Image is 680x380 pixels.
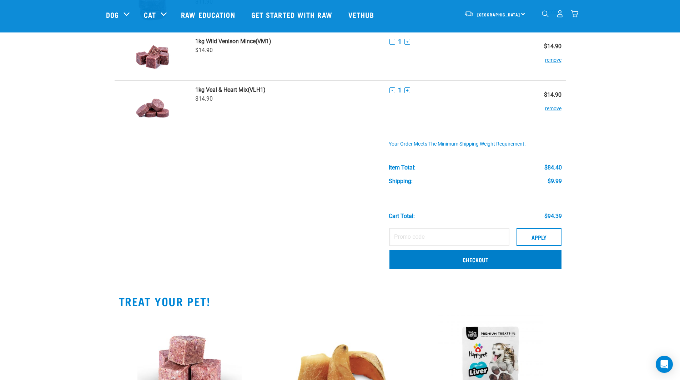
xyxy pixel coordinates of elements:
[341,0,383,29] a: Vethub
[389,178,413,184] div: Shipping:
[544,213,562,219] div: $94.39
[404,39,410,45] button: +
[389,141,562,147] div: Your order meets the minimum shipping weight requirement.
[520,32,565,81] td: $14.90
[134,86,171,123] img: Veal & Heart Mix
[389,213,415,219] div: Cart total:
[389,39,395,45] button: -
[520,81,565,129] td: $14.90
[195,86,248,93] strong: 1kg Veal & Heart Mix
[544,164,562,171] div: $84.40
[656,356,673,373] div: Open Intercom Messenger
[389,87,395,93] button: -
[144,9,156,20] a: Cat
[464,10,474,17] img: van-moving.png
[404,87,410,93] button: +
[244,0,341,29] a: Get started with Raw
[477,13,520,16] span: [GEOGRAPHIC_DATA]
[195,38,381,45] a: 1kg Wild Venison Mince(VM1)
[571,10,578,17] img: home-icon@2x.png
[195,86,381,93] a: 1kg Veal & Heart Mix(VLH1)
[119,295,561,308] h2: TREAT YOUR PET!
[398,86,402,94] span: 1
[556,10,564,17] img: user.png
[389,228,509,246] input: Promo code
[548,178,562,184] div: $9.99
[542,10,549,17] img: home-icon-1@2x.png
[389,250,561,269] a: Checkout
[389,164,415,171] div: Item Total:
[195,95,213,102] span: $14.90
[174,0,244,29] a: Raw Education
[398,38,402,45] span: 1
[134,38,171,75] img: Wild Venison Mince
[517,228,561,246] button: Apply
[106,9,119,20] a: Dog
[545,50,561,64] button: remove
[195,47,213,54] span: $14.90
[545,98,561,112] button: remove
[195,38,256,45] strong: 1kg Wild Venison Mince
